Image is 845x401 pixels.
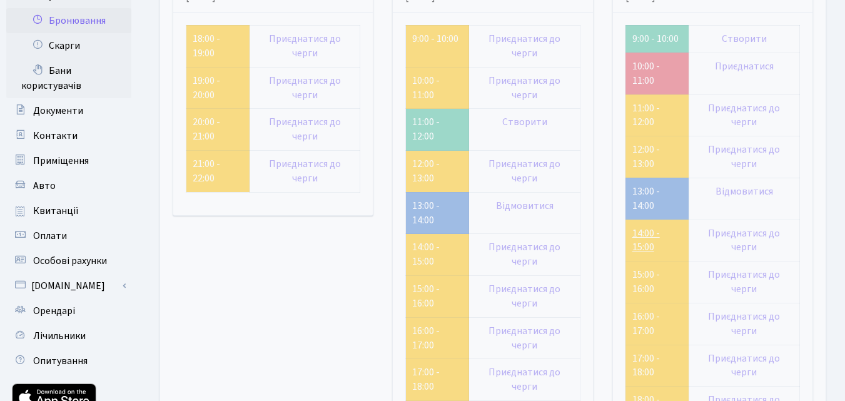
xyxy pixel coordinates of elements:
[708,352,780,380] a: Приєднатися до черги
[6,8,131,33] a: Бронювання
[6,33,131,58] a: Скарги
[496,199,554,213] a: Відмовитися
[412,240,440,268] a: 14:00 - 15:00
[6,98,131,123] a: Документи
[632,352,660,380] a: 17:00 - 18:00
[33,304,75,318] span: Орендарі
[33,254,107,268] span: Особові рахунки
[488,74,560,102] a: Приєднатися до черги
[33,204,79,218] span: Квитанції
[6,58,131,98] a: Бани користувачів
[632,59,660,88] a: 10:00 - 11:00
[722,32,767,46] a: Створити
[488,157,560,185] a: Приєднатися до черги
[6,323,131,348] a: Лічильники
[269,74,341,102] a: Приєднатися до черги
[6,198,131,223] a: Квитанції
[33,354,88,368] span: Опитування
[502,115,547,129] a: Створити
[269,32,341,60] a: Приєднатися до черги
[488,324,560,352] a: Приєднатися до черги
[33,104,83,118] span: Документи
[6,273,131,298] a: [DOMAIN_NAME]
[193,32,220,60] a: 18:00 - 19:00
[708,310,780,338] a: Приєднатися до черги
[6,223,131,248] a: Оплати
[708,101,780,129] a: Приєднатися до черги
[33,154,89,168] span: Приміщення
[715,59,774,73] a: Приєднатися
[625,25,689,53] td: 9:00 - 10:00
[708,143,780,171] a: Приєднатися до черги
[412,324,440,352] a: 16:00 - 17:00
[708,226,780,255] a: Приєднатися до черги
[406,109,469,151] td: 11:00 - 12:00
[632,101,660,129] a: 11:00 - 12:00
[412,199,440,227] a: 13:00 - 14:00
[33,329,86,343] span: Лічильники
[488,32,560,60] a: Приєднатися до черги
[6,348,131,373] a: Опитування
[6,248,131,273] a: Особові рахунки
[412,32,458,46] a: 9:00 - 10:00
[6,123,131,148] a: Контакти
[412,74,440,102] a: 10:00 - 11:00
[6,173,131,198] a: Авто
[632,310,660,338] a: 16:00 - 17:00
[193,115,220,143] a: 20:00 - 21:00
[488,240,560,268] a: Приєднатися до черги
[708,268,780,296] a: Приєднатися до черги
[488,282,560,310] a: Приєднатися до черги
[412,365,440,393] a: 17:00 - 18:00
[716,185,773,198] a: Відмовитися
[33,229,67,243] span: Оплати
[632,226,660,255] a: 14:00 - 15:00
[6,148,131,173] a: Приміщення
[33,179,56,193] span: Авто
[6,298,131,323] a: Орендарі
[632,185,660,213] a: 13:00 - 14:00
[193,74,220,102] a: 19:00 - 20:00
[269,115,341,143] a: Приєднатися до черги
[33,129,78,143] span: Контакти
[412,282,440,310] a: 15:00 - 16:00
[269,157,341,185] a: Приєднатися до черги
[632,143,660,171] a: 12:00 - 13:00
[412,157,440,185] a: 12:00 - 13:00
[488,365,560,393] a: Приєднатися до черги
[632,268,660,296] a: 15:00 - 16:00
[193,157,220,185] a: 21:00 - 22:00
